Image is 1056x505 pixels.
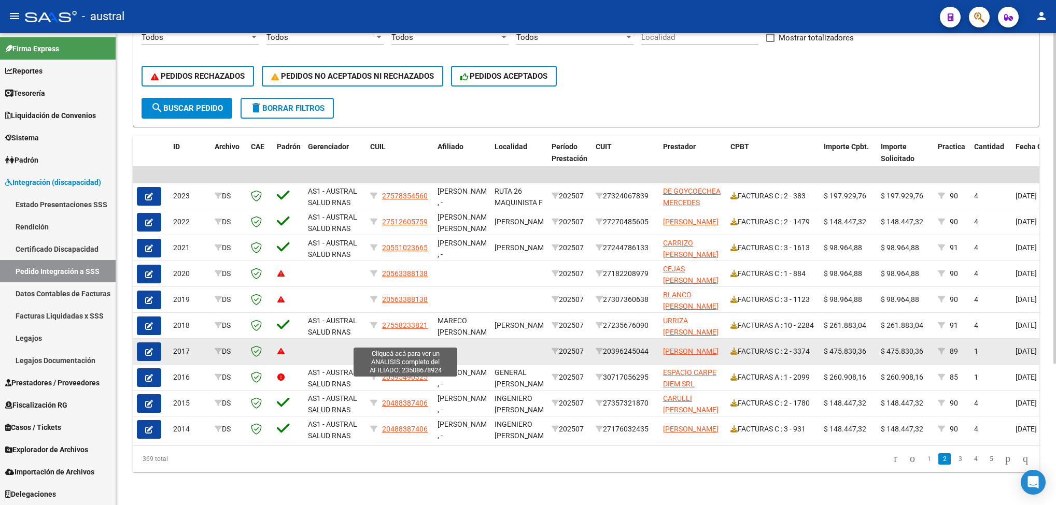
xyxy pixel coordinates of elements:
span: Fiscalización RG [5,399,67,411]
span: $ 98.964,88 [881,269,919,278]
span: [DATE] [1016,425,1037,433]
div: FACTURAS C : 3 - 931 [730,423,815,435]
span: $ 148.447,32 [824,425,866,433]
span: [PERSON_NAME] [663,218,719,226]
span: Sistema [5,132,39,143]
span: 89 [950,347,958,355]
span: Archivo [215,142,240,151]
span: Padrón [277,142,301,151]
div: FACTURAS C : 1 - 884 [730,268,815,280]
span: Todos [142,33,163,42]
div: 202507 [552,242,587,254]
div: 202507 [552,320,587,331]
span: MARECO [PERSON_NAME] , - [438,316,493,349]
span: 20488387406 [382,425,428,433]
span: Todos [266,33,288,42]
div: 2016 [173,371,206,383]
li: page 2 [937,450,952,468]
span: Importe Solicitado [881,142,914,163]
span: 90 [950,399,958,407]
div: FACTURAS C : 2 - 383 [730,190,815,202]
span: [DATE] [1016,269,1037,278]
span: Buscar Pedido [151,104,223,113]
datatable-header-cell: CUIL [366,136,433,181]
span: [PERSON_NAME] , - [438,239,493,259]
div: 27176032435 [596,423,655,435]
span: AS1 - AUSTRAL SALUD RNAS [308,420,357,440]
span: Borrar Filtros [250,104,325,113]
div: DS [215,371,243,383]
span: $ 260.908,16 [881,373,923,381]
div: 27324067839 [596,190,655,202]
span: BLANCO [PERSON_NAME] [663,291,719,311]
div: 20396245044 [596,345,655,357]
span: 4 [974,243,978,252]
span: Importe Cpbt. [824,142,869,151]
span: [PERSON_NAME] , - [438,394,493,414]
span: [DATE] [1016,295,1037,304]
div: 369 total [133,446,312,472]
span: $ 197.929,76 [881,192,923,200]
span: Prestador [663,142,696,151]
div: 202507 [552,423,587,435]
span: [DATE] [1016,218,1037,226]
div: 202507 [552,345,587,357]
span: AS1 - AUSTRAL SALUD RNAS [308,239,357,259]
span: Reportes [5,65,43,77]
span: Todos [391,33,413,42]
datatable-header-cell: Practica [934,136,970,181]
button: Buscar Pedido [142,98,232,119]
datatable-header-cell: Importe Cpbt. [820,136,877,181]
span: Cantidad [974,142,1004,151]
span: Explorador de Archivos [5,444,88,455]
mat-icon: search [151,102,163,114]
span: Liquidación de Convenios [5,110,96,121]
div: 2020 [173,268,206,280]
li: page 1 [921,450,937,468]
span: GENERAL [PERSON_NAME] [495,368,550,388]
div: 30717056295 [596,371,655,383]
datatable-header-cell: Prestador [659,136,726,181]
a: go to first page [889,453,902,465]
button: PEDIDOS RECHAZADOS [142,66,254,86]
div: DS [215,190,243,202]
span: [DATE] [1016,243,1037,252]
datatable-header-cell: Localidad [490,136,547,181]
div: 27235676090 [596,320,655,331]
li: page 4 [968,450,983,468]
div: 2019 [173,294,206,306]
span: 20563388138 [382,295,428,304]
li: page 5 [983,450,999,468]
span: $ 148.447,32 [824,399,866,407]
a: go to next page [1001,453,1015,465]
span: 27578354560 [382,192,428,200]
span: Localidad [495,142,527,151]
span: $ 98.964,88 [881,295,919,304]
div: Open Intercom Messenger [1021,470,1046,495]
span: 4 [974,295,978,304]
div: 2018 [173,320,206,331]
span: 27558233821 [382,321,428,329]
button: PEDIDOS NO ACEPTADOS NI RECHAZADOS [262,66,443,86]
span: Casos / Tickets [5,422,61,433]
span: CAE [251,142,264,151]
span: Tesorería [5,88,45,99]
span: $ 148.447,32 [881,218,923,226]
div: 2017 [173,345,206,357]
span: [DATE] [1016,321,1037,329]
span: $ 197.929,76 [824,192,866,200]
div: DS [215,345,243,357]
span: [DATE] [1016,373,1037,381]
datatable-header-cell: Afiliado [433,136,490,181]
div: DS [215,423,243,435]
span: AS1 - AUSTRAL SALUD RNAS [308,394,357,414]
datatable-header-cell: CUIT [592,136,659,181]
div: 2022 [173,216,206,228]
div: 202507 [552,268,587,280]
span: 20488387406 [382,399,428,407]
span: 1 [974,373,978,381]
span: - austral [82,5,124,28]
span: Delegaciones [5,488,56,500]
span: Practica [938,142,965,151]
button: PEDIDOS ACEPTADOS [451,66,557,86]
